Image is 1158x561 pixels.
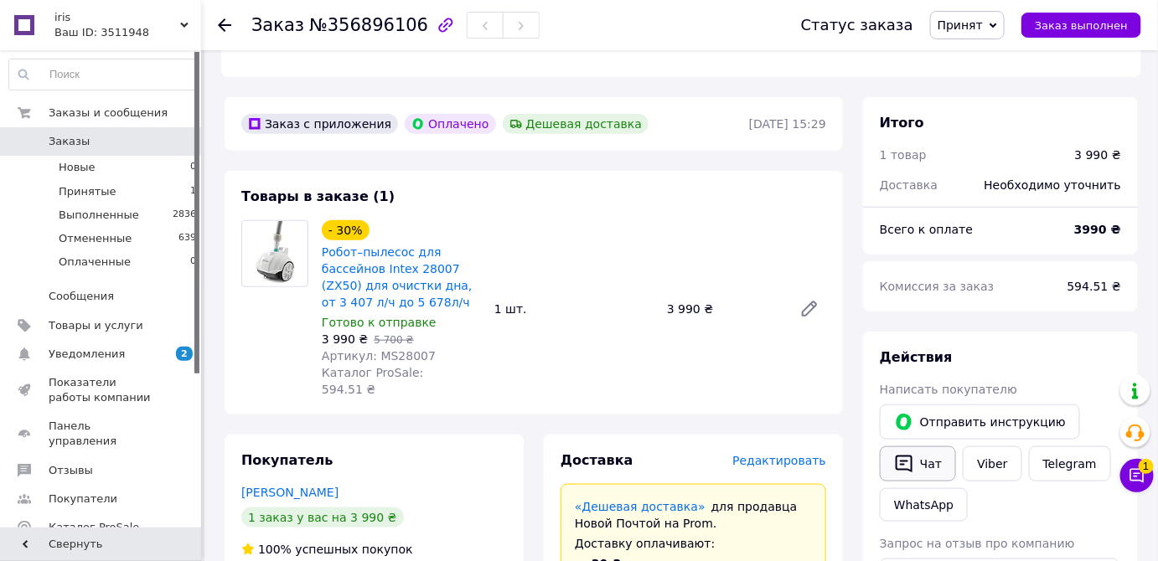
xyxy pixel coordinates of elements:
[49,318,143,333] span: Товары и услуги
[54,25,201,40] div: Ваш ID: 3511948
[178,231,196,246] span: 639
[59,208,139,223] span: Выполненные
[660,297,786,321] div: 3 990 ₴
[880,488,968,522] a: WhatsApp
[49,289,114,304] span: Сообщения
[1021,13,1141,38] button: Заказ выполнен
[575,500,706,513] a: «Дешевая доставка»
[974,167,1131,203] div: Необходимо уточнить
[49,375,155,405] span: Показатели работы компании
[190,255,196,270] span: 0
[241,541,413,558] div: успешных покупок
[322,332,368,346] span: 3 990 ₴
[54,10,180,25] span: iris
[251,15,304,35] span: Заказ
[1139,459,1154,474] span: 1
[880,446,956,481] button: Чат
[241,114,398,134] div: Заказ с приложения
[749,117,826,131] time: [DATE] 15:29
[322,245,473,309] a: Робот–пылесос для бассейнов Intex 28007 (ZX50) для очистки дна, от 3 407 л/ч до 5 678л/ч
[880,383,1017,396] span: Написать покупателю
[732,454,826,467] span: Редактировать
[880,280,995,293] span: Комиссия за заказ
[322,316,437,329] span: Готово к отправке
[241,507,404,528] div: 1 заказ у вас на 3 990 ₴
[49,520,139,535] span: Каталог ProSale
[241,188,395,204] span: Товары в заказе (1)
[793,292,826,326] a: Редактировать
[49,419,155,449] span: Панель управления
[59,231,132,246] span: Отмененные
[322,220,370,240] div: - 30%
[59,184,116,199] span: Принятые
[251,221,299,286] img: Робот–пылесос для бассейнов Intex 28007 (ZX50) для очистки дна, от 3 407 л/ч до 5 678л/ч
[880,349,953,365] span: Действия
[374,334,413,346] span: 5 700 ₴
[258,543,292,556] span: 100%
[575,535,812,552] div: Доставку оплачивают:
[49,463,93,478] span: Отзывы
[59,160,96,175] span: Новые
[241,452,333,468] span: Покупатель
[49,492,117,507] span: Покупатели
[938,18,983,32] span: Принят
[59,255,131,270] span: Оплаченные
[801,17,913,33] div: Статус заказа
[1074,223,1121,236] b: 3990 ₴
[963,446,1021,481] a: Viber
[309,15,428,35] span: №356896106
[49,106,168,121] span: Заказы и сообщения
[1029,446,1111,481] a: Telegram
[322,366,423,396] span: Каталог ProSale: 594.51 ₴
[503,114,649,134] div: Дешевая доставка
[1068,280,1121,293] span: 594.51 ₴
[241,486,339,499] a: [PERSON_NAME]
[9,59,197,90] input: Поиск
[405,114,495,134] div: Оплачено
[880,223,973,236] span: Всего к оплате
[176,347,193,361] span: 2
[173,208,196,223] span: 2836
[575,498,812,532] div: для продавца Новой Почтой на Prom.
[880,537,1075,550] span: Запрос на отзыв про компанию
[880,178,938,192] span: Доставка
[49,134,90,149] span: Заказы
[190,160,196,175] span: 0
[1075,147,1121,163] div: 3 990 ₴
[880,115,924,131] span: Итого
[561,452,633,468] span: Доставка
[49,347,125,362] span: Уведомления
[1035,19,1128,32] span: Заказ выполнен
[190,184,196,199] span: 1
[880,148,927,162] span: 1 товар
[880,404,1080,440] button: Отправить инструкцию
[322,349,436,363] span: Артикул: MS28007
[488,297,660,321] div: 1 шт.
[1120,459,1154,492] button: Чат с покупателем1
[218,17,231,33] div: Вернуться назад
